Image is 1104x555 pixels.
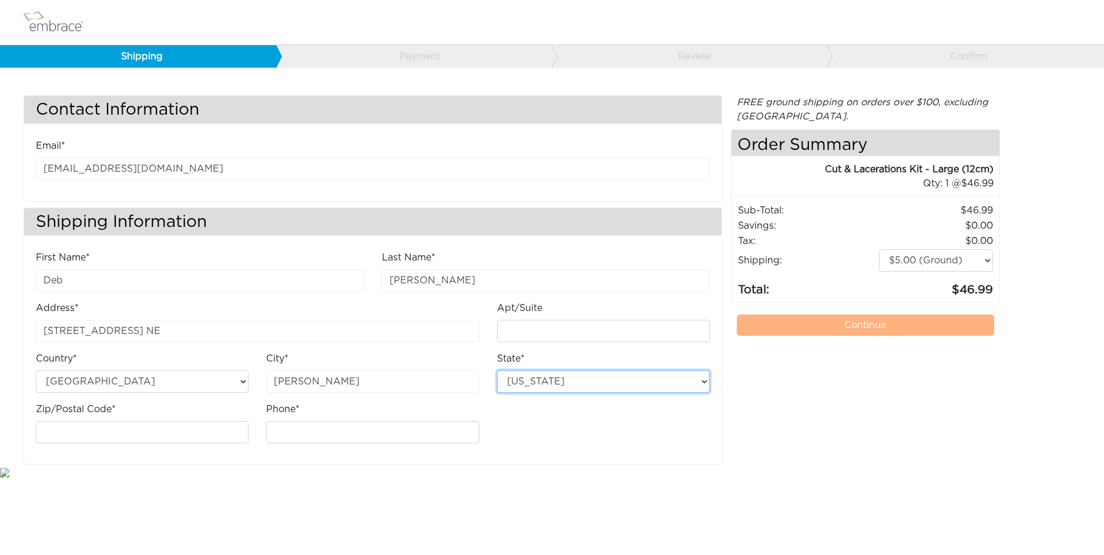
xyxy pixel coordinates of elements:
td: Savings : [737,218,878,233]
div: FREE ground shipping on orders over $100, excluding [GEOGRAPHIC_DATA]. [731,95,999,123]
a: Continue [737,315,994,336]
a: Review [551,45,827,68]
td: Tax: [737,233,878,249]
a: Payment [276,45,552,68]
td: 0.00 [878,218,994,233]
td: Shipping: [737,249,878,272]
h4: Order Summary [731,130,999,156]
label: Apt/Suite [497,301,542,315]
h3: Contact Information [24,96,722,123]
td: Sub-Total: [737,203,878,218]
h3: Shipping Information [24,208,722,236]
label: Email* [36,139,65,153]
td: 46.99 [878,203,994,218]
label: Last Name* [382,250,435,265]
td: 46.99 [878,272,994,299]
div: Cut & Lacerations Kit - Large (12cm) [731,162,993,176]
label: First Name* [36,250,90,265]
td: 0.00 [878,233,994,249]
img: logo.png [21,8,97,37]
a: Confirm [826,45,1102,68]
label: Phone* [266,402,300,416]
label: Zip/Postal Code* [36,402,116,416]
label: Country* [36,352,77,366]
span: 46.99 [961,179,994,188]
label: State* [497,352,525,366]
label: Address* [36,301,79,315]
label: City* [266,352,288,366]
td: Total: [737,272,878,299]
div: 1 @ [746,176,993,190]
